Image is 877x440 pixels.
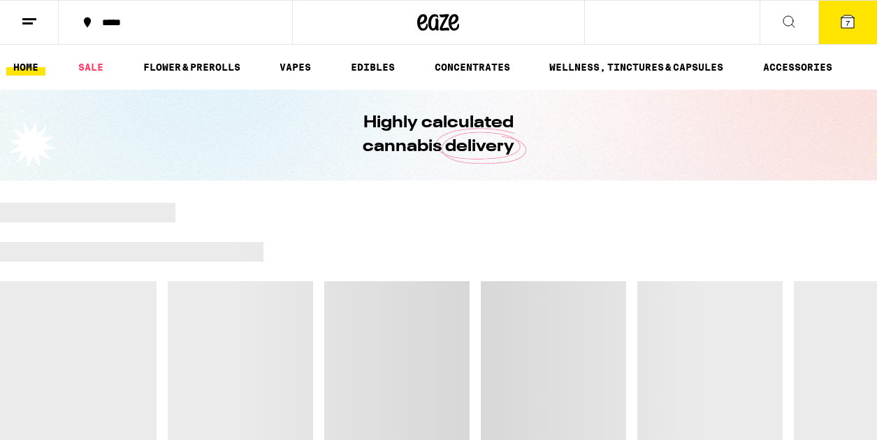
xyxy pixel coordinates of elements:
[344,59,402,76] a: EDIBLES
[324,111,554,159] h1: Highly calculated cannabis delivery
[756,59,839,76] a: ACCESSORIES
[6,59,45,76] a: HOME
[846,19,850,27] span: 7
[71,59,110,76] a: SALE
[273,59,318,76] a: VAPES
[136,59,247,76] a: FLOWER & PREROLLS
[542,59,730,76] a: WELLNESS, TINCTURES & CAPSULES
[428,59,517,76] a: CONCENTRATES
[818,1,877,44] button: 7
